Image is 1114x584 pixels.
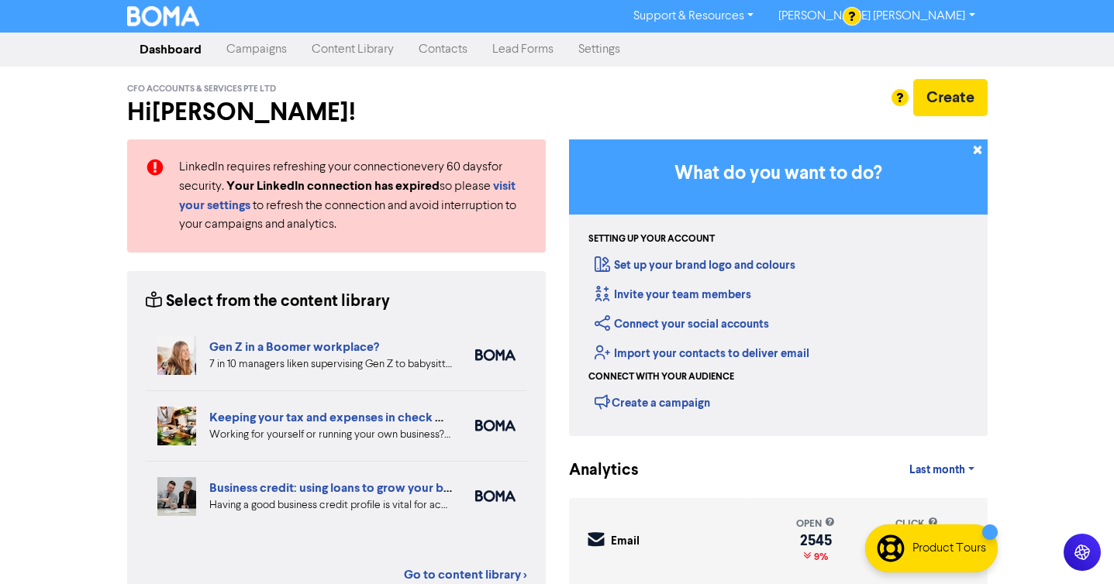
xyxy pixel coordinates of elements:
div: open [796,517,835,531]
div: 2545 [796,534,835,547]
a: Dashboard [127,34,214,65]
a: Business credit: using loans to grow your business [209,480,484,496]
a: Lead Forms [480,34,566,65]
div: Create a campaign [595,390,710,414]
a: Go to content library > [404,565,527,584]
strong: Your LinkedIn connection has expired [226,178,440,194]
div: LinkedIn requires refreshing your connection every 60 days for security. so please to refresh the... [167,158,539,234]
div: Select from the content library [146,290,390,314]
div: Email [611,533,640,551]
a: Keeping your tax and expenses in check when you are self-employed [209,410,593,425]
a: Import your contacts to deliver email [595,346,809,361]
div: Analytics [569,459,619,483]
img: boma_accounting [475,420,516,431]
a: Connect your social accounts [595,317,769,332]
div: Having a good business credit profile is vital for accessing routes to funding. We look at six di... [209,497,452,514]
button: Create [913,79,988,116]
a: Gen Z in a Boomer workplace? [209,339,379,355]
a: Support & Resources [621,4,766,29]
a: Invite your team members [595,287,751,302]
a: Last month [897,455,987,486]
a: Campaigns [214,34,299,65]
a: Settings [566,34,633,65]
img: boma [475,490,516,502]
div: Getting Started in BOMA [569,139,988,436]
span: CFO Accounts & Services Pte Ltd [127,84,276,94]
a: [PERSON_NAME] [PERSON_NAME] [766,4,987,29]
div: click [895,517,938,531]
span: 9% [811,551,828,563]
div: Setting up your account [588,232,715,246]
div: Working for yourself or running your own business? Setup robust systems for expenses & tax requir... [209,427,452,443]
iframe: Chat Widget [1036,510,1114,584]
a: Content Library [299,34,406,65]
a: visit your settings [179,180,516,212]
span: Last month [909,463,965,477]
img: BOMA Logo [127,6,200,26]
h3: What do you want to do? [592,163,964,185]
img: boma [475,349,516,361]
a: Set up your brand logo and colours [595,258,795,273]
h2: Hi [PERSON_NAME] ! [127,98,546,127]
div: 7 in 10 managers liken supervising Gen Z to babysitting or parenting. But is your people manageme... [209,356,452,373]
a: Contacts [406,34,480,65]
div: Connect with your audience [588,370,734,384]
